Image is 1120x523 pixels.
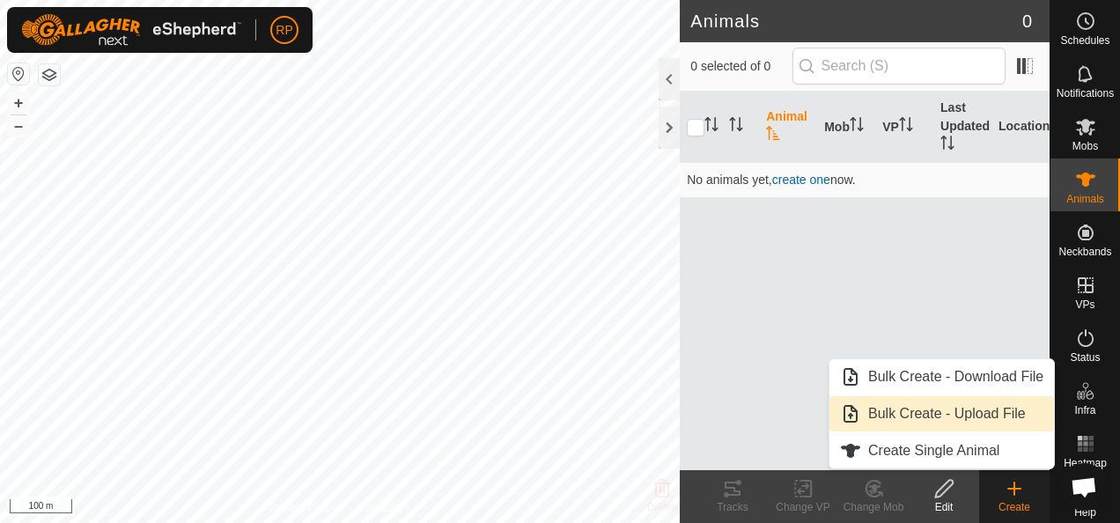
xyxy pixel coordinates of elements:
[838,499,909,515] div: Change Mob
[933,92,991,163] th: Last Updated
[39,64,60,85] button: Map Layers
[1060,463,1108,511] a: Open chat
[899,120,913,134] p-sorticon: Activate to sort
[792,48,1006,85] input: Search (S)
[270,500,336,516] a: Privacy Policy
[766,129,780,143] p-sorticon: Activate to sort
[1058,247,1111,257] span: Neckbands
[690,11,1022,32] h2: Animals
[697,499,768,515] div: Tracks
[1066,194,1104,204] span: Animals
[704,120,718,134] p-sorticon: Activate to sort
[759,92,817,163] th: Animal
[8,63,29,85] button: Reset Map
[829,396,1054,431] li: Bulk Create - Upload File
[8,115,29,136] button: –
[1074,405,1095,416] span: Infra
[729,120,743,134] p-sorticon: Activate to sort
[690,57,792,76] span: 0 selected of 0
[768,499,838,515] div: Change VP
[1064,458,1107,468] span: Heatmap
[829,359,1054,394] li: Bulk Create - Download File
[817,92,875,163] th: Mob
[1022,8,1032,34] span: 0
[21,14,241,46] img: Gallagher Logo
[868,366,1043,387] span: Bulk Create - Download File
[909,499,979,515] div: Edit
[357,500,409,516] a: Contact Us
[850,120,864,134] p-sorticon: Activate to sort
[991,92,1050,163] th: Location
[1074,507,1096,518] span: Help
[680,162,1050,197] td: No animals yet, now.
[829,433,1054,468] li: Create Single Animal
[1057,88,1114,99] span: Notifications
[276,21,292,40] span: RP
[868,403,1026,424] span: Bulk Create - Upload File
[1075,299,1094,310] span: VPs
[772,173,830,187] span: create one
[875,92,933,163] th: VP
[979,499,1050,515] div: Create
[1070,352,1100,363] span: Status
[868,440,999,461] span: Create Single Animal
[940,138,954,152] p-sorticon: Activate to sort
[8,92,29,114] button: +
[1072,141,1098,151] span: Mobs
[1060,35,1109,46] span: Schedules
